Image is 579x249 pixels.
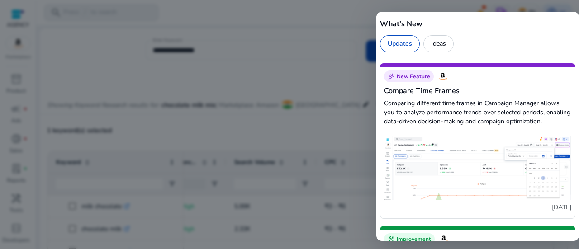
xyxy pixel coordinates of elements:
[423,35,454,52] div: Ideas
[437,71,448,82] img: Amazon
[397,73,430,80] span: New Feature
[384,85,571,96] h5: Compare Time Frames
[380,35,420,52] div: Updates
[388,235,395,243] span: construction
[388,73,395,80] span: celebration
[384,136,571,200] img: Compare Time Frames
[384,99,571,126] p: Comparing different time frames in Campaign Manager allows you to analyze performance trends over...
[384,203,571,212] p: [DATE]
[380,19,575,29] h5: What's New
[397,235,431,243] span: Improvement
[438,234,449,244] img: Amazon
